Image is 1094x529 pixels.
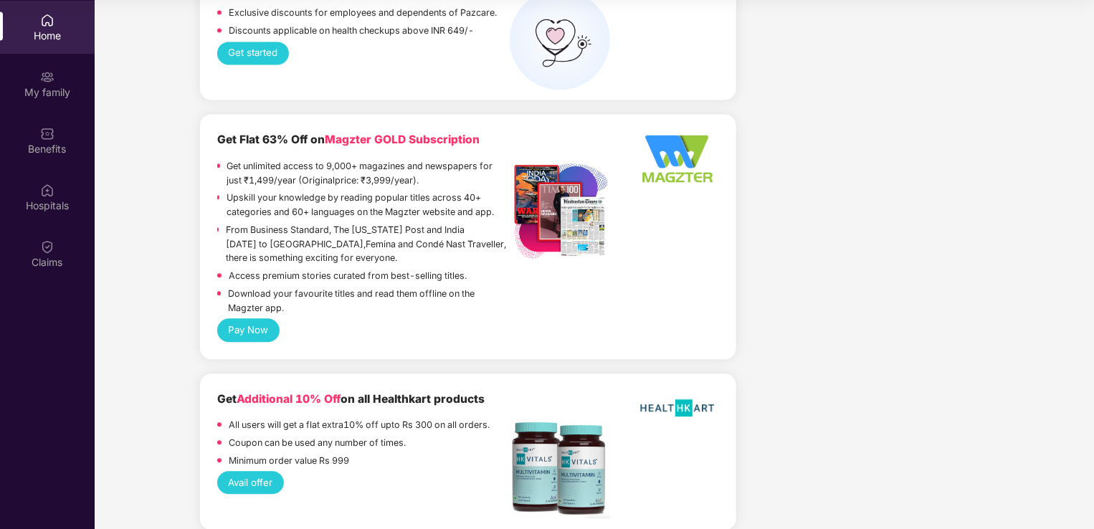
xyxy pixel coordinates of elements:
span: Additional 10% Off [237,392,341,406]
p: Get unlimited access to 9,000+ magazines and newspapers for just ₹1,499/year (Originalprice: ₹3,9... [227,159,510,188]
p: All users will get a flat extra10% off upto Rs 300 on all orders. [229,418,490,432]
p: From Business Standard, The [US_STATE] Post and India [DATE] to [GEOGRAPHIC_DATA],Femina and Cond... [226,223,510,265]
p: Exclusive discounts for employees and dependents of Pazcare. [229,6,497,20]
p: Access premium stories curated from best-selling titles. [229,269,467,283]
img: HealthKart-Logo-702x526.png [635,391,719,426]
img: svg+xml;base64,PHN2ZyBpZD0iSG9tZSIgeG1sbnM9Imh0dHA6Ly93d3cudzMub3JnLzIwMDAvc3ZnIiB3aWR0aD0iMjAiIG... [40,13,54,27]
img: Listing%20Image%20-%20Option%201%20-%20Edited.png [510,160,610,260]
p: Minimum order value Rs 999 [229,454,349,468]
img: svg+xml;base64,PHN2ZyBpZD0iQmVuZWZpdHMiIHhtbG5zPSJodHRwOi8vd3d3LnczLm9yZy8yMDAwL3N2ZyIgd2lkdGg9Ij... [40,126,54,140]
img: svg+xml;base64,PHN2ZyBpZD0iQ2xhaW0iIHhtbG5zPSJodHRwOi8vd3d3LnczLm9yZy8yMDAwL3N2ZyIgd2lkdGg9IjIwIi... [40,239,54,254]
button: Avail offer [217,471,284,494]
b: Get on all Healthkart products [217,392,485,406]
p: Download your favourite titles and read them offline on the Magzter app. [228,287,510,315]
span: Magzter GOLD Subscription [325,133,480,146]
img: Logo%20-%20Option%202_340x220%20-%20Edited.png [635,131,719,185]
button: Pay Now [217,318,280,341]
b: Get Flat 63% Off on [217,133,480,146]
p: Discounts applicable on health checkups above INR 649/- [229,24,474,38]
button: Get started [217,42,289,65]
img: svg+xml;base64,PHN2ZyB3aWR0aD0iMjAiIGhlaWdodD0iMjAiIHZpZXdCb3g9IjAgMCAyMCAyMCIgZmlsbD0ibm9uZSIgeG... [40,70,54,84]
img: svg+xml;base64,PHN2ZyBpZD0iSG9zcGl0YWxzIiB4bWxucz0iaHR0cDovL3d3dy53My5vcmcvMjAwMC9zdmciIHdpZHRoPS... [40,183,54,197]
img: Screenshot%202022-11-18%20at%2012.17.25%20PM.png [510,419,610,518]
p: Coupon can be used any number of times. [229,436,406,450]
p: Upskill your knowledge by reading popular titles across 40+ categories and 60+ languages on the M... [227,191,510,219]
